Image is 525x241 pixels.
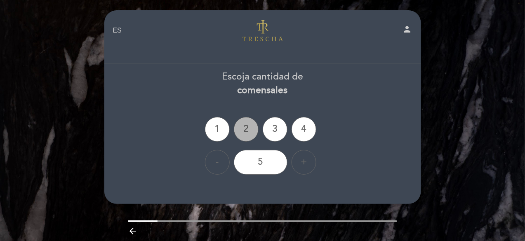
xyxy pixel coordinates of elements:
[292,150,316,175] div: +
[211,19,314,42] a: Trescha
[234,117,259,142] div: 2
[128,226,138,236] i: arrow_backward
[292,117,316,142] div: 4
[403,24,412,37] button: person
[238,84,288,96] b: comensales
[403,24,412,34] i: person
[234,150,287,175] div: 5
[104,70,421,97] div: Escoja cantidad de
[205,150,230,175] div: -
[205,117,230,142] div: 1
[263,117,287,142] div: 3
